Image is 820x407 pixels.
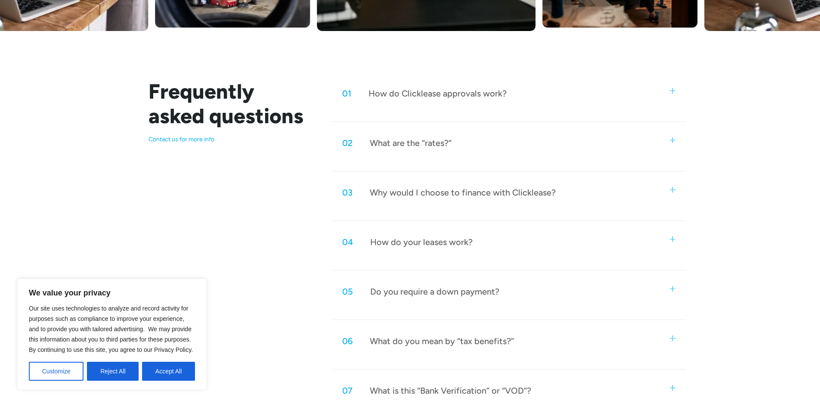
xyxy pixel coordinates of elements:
img: small plus [670,336,675,341]
h2: Frequently asked questions [149,79,312,129]
img: small plus [670,385,675,391]
div: 07 [342,385,353,396]
div: How do your leases work? [370,236,473,248]
div: What do you mean by “tax benefits?” [370,336,514,347]
button: Reject All [87,362,139,381]
div: 03 [342,187,353,198]
p: We value your privacy [29,288,195,298]
div: What is this “Bank Verification” or “VOD”? [370,385,531,396]
img: small plus [670,88,675,93]
span: Our site uses technologies to analyze and record activity for purposes such as compliance to impr... [29,305,193,353]
div: 04 [342,236,353,248]
div: 01 [342,88,351,99]
div: What are the “rates?” [370,137,452,149]
div: Do you require a down payment? [370,286,499,297]
button: Accept All [142,362,195,381]
div: 06 [342,336,353,347]
div: Why would I choose to finance with Clicklease? [370,187,556,198]
button: Customize [29,362,84,381]
img: small plus [670,236,675,242]
div: 05 [342,286,353,297]
p: Contact us for more info [149,136,312,143]
div: How do Clicklease approvals work? [368,88,507,99]
img: small plus [670,187,675,193]
div: 02 [342,137,353,149]
img: small plus [670,137,675,143]
div: We value your privacy [17,279,207,390]
img: small plus [670,286,675,292]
